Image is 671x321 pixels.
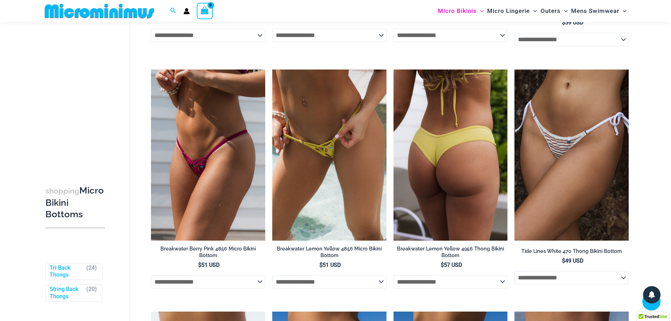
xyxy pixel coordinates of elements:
span: 20 [88,286,95,293]
bdi: 49 USD [562,257,583,264]
h3: Micro Bikini Bottoms [45,185,105,220]
span: Menu Toggle [530,2,537,20]
a: Mens SwimwearMenu ToggleMenu Toggle [569,2,628,20]
a: Tide Lines White 470 Thong 01Tide Lines White 470 Thong 02Tide Lines White 470 Thong 02 [514,70,629,241]
bdi: 51 USD [198,262,219,268]
nav: Site Navigation [435,1,629,21]
span: Micro Bikinis [438,2,477,20]
a: String Back Thongs [50,286,83,301]
span: $ [319,262,323,268]
img: Breakwater Lemon Yellow 4956 Short 01 [394,70,508,241]
a: Account icon link [183,8,190,14]
a: Breakwater Lemon Yellow 4856 Micro Bikini Bottom [272,246,387,261]
span: Menu Toggle [561,2,568,20]
span: shopping [45,187,79,195]
img: Breakwater Berry Pink 4856 micro 02 [151,70,265,241]
span: 24 [88,264,95,271]
bdi: 51 USD [319,262,341,268]
img: Tide Lines White 470 Thong 01 [514,70,629,241]
span: Micro Lingerie [487,2,530,20]
a: OutersMenu ToggleMenu Toggle [539,2,569,20]
iframe: TrustedSite Certified [45,23,108,163]
a: Breakwater Lemon Yellow 4956 Thong Bikini Bottom [394,246,508,261]
bdi: 59 USD [562,19,583,26]
bdi: 57 USD [441,262,462,268]
a: Breakwater Berry Pink 4856 micro 02Breakwater Berry Pink 4856 micro 01Breakwater Berry Pink 4856 ... [151,70,265,241]
a: Search icon link [170,7,176,15]
img: Breakwater Lemon Yellow4856 micro 01 [272,70,387,241]
span: $ [562,19,565,26]
span: Menu Toggle [619,2,626,20]
a: Breakwater Lemon Yellow 4956 Short 02Breakwater Lemon Yellow 4956 Short 01Breakwater Lemon Yellow... [394,70,508,241]
h2: Breakwater Berry Pink 4856 Micro Bikini Bottom [151,246,265,258]
span: Outers [541,2,561,20]
h2: Breakwater Lemon Yellow 4956 Thong Bikini Bottom [394,246,508,258]
a: Micro BikinisMenu ToggleMenu Toggle [436,2,485,20]
a: Tri-Back Thongs [50,264,83,279]
span: ( ) [86,286,97,301]
a: Micro LingerieMenu ToggleMenu Toggle [485,2,539,20]
a: Breakwater Berry Pink 4856 Micro Bikini Bottom [151,246,265,261]
span: ( ) [86,264,97,279]
span: $ [562,257,565,264]
a: Breakwater Lemon Yellow4856 micro 01Breakwater Lemon Yellow 4856 micro 02Breakwater Lemon Yellow ... [272,70,387,241]
a: Tide Lines White 470 Thong Bikini Bottom [514,248,629,257]
span: $ [441,262,444,268]
span: $ [198,262,201,268]
h2: Breakwater Lemon Yellow 4856 Micro Bikini Bottom [272,246,387,258]
img: MM SHOP LOGO FLAT [42,3,157,19]
h2: Tide Lines White 470 Thong Bikini Bottom [514,248,629,255]
span: Menu Toggle [477,2,484,20]
a: View Shopping Cart, empty [197,3,213,19]
span: Mens Swimwear [571,2,619,20]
